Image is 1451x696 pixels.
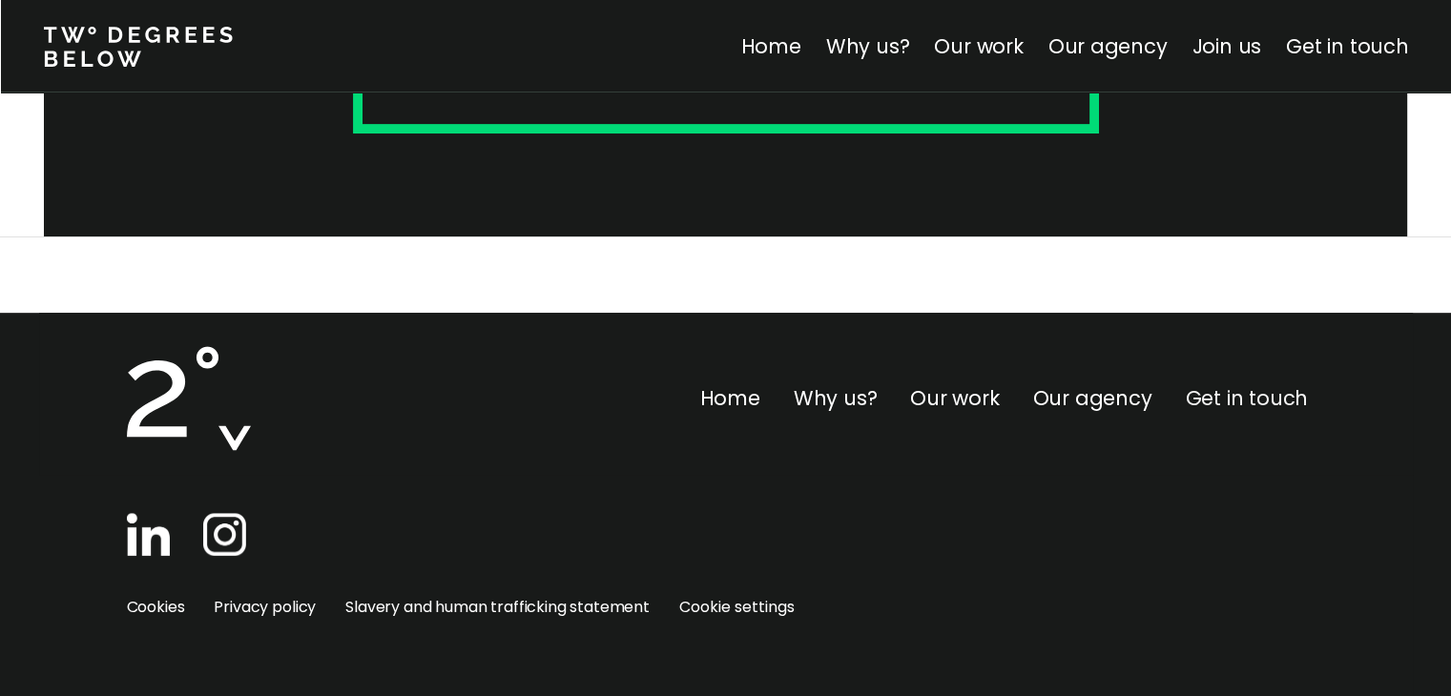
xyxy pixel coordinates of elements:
a: Our agency [1033,384,1152,412]
a: Our work [910,384,999,412]
a: Home [740,32,800,60]
a: Why us? [794,384,878,412]
a: Our work [934,32,1023,60]
a: Privacy policy [214,596,316,618]
a: Get in touch [1286,32,1408,60]
a: Join us [1192,32,1261,60]
a: Our agency [1047,32,1167,60]
a: Get in touch [1185,384,1307,412]
a: Cookies [127,596,185,618]
a: Home [700,384,760,412]
a: Slavery and human trafficking statement [345,596,650,618]
a: Why us? [825,32,909,60]
button: Cookie Trigger [679,593,795,622]
span: Cookie settings [679,593,795,622]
